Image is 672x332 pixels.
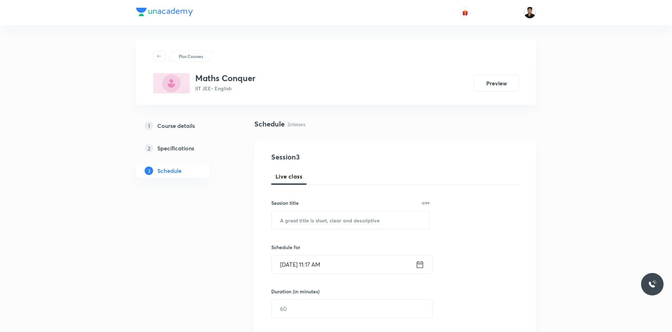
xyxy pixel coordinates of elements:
input: 60 [272,300,433,318]
p: 0/99 [422,201,430,205]
p: 2 classes [287,121,305,128]
a: 2Specifications [136,141,232,155]
h5: Course details [157,122,195,130]
h6: Duration (in minutes) [271,288,319,295]
img: ttu [648,280,657,288]
img: Faisal Adeeb [524,7,536,19]
p: IIT JEE • English [195,85,255,92]
p: 2 [145,144,153,152]
img: DD3F9042-68AE-4AAA-B9A7-D64E34C31C1E_plus.png [153,73,190,93]
p: 1 [145,122,153,130]
p: 3 [145,167,153,175]
h3: Maths Conquer [195,73,255,83]
p: Plus Courses [179,53,203,59]
h5: Schedule [157,167,182,175]
img: Company Logo [136,8,193,16]
button: Preview [474,75,519,92]
h4: Schedule [254,119,285,129]
a: 1Course details [136,119,232,133]
h5: Specifications [157,144,194,152]
input: A great title is short, clear and descriptive [272,211,429,229]
button: avatar [459,7,471,18]
h6: Schedule for [271,243,430,251]
img: avatar [462,9,468,16]
h4: Session 3 [271,152,400,162]
h6: Session title [271,199,299,207]
a: Company Logo [136,8,193,18]
span: Live class [275,172,302,181]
